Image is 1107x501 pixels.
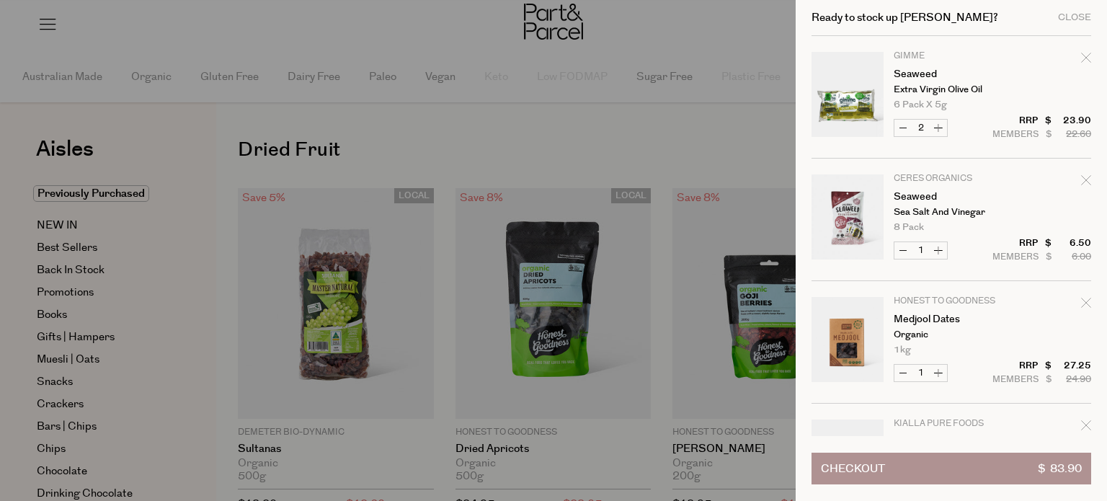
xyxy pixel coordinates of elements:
a: Medjool Dates [894,314,1005,324]
input: QTY Seaweed [912,242,930,259]
h2: Ready to stock up [PERSON_NAME]? [812,12,998,23]
p: Kialla Pure Foods [894,420,1005,428]
span: 8 Pack [894,223,924,232]
span: 1kg [894,345,911,355]
p: Organic [894,330,1005,340]
p: Extra Virgin Olive Oil [894,85,1005,94]
div: Close [1058,13,1091,22]
div: Remove Seaweed [1081,172,1091,192]
input: QTY Medjool Dates [912,365,930,381]
span: Checkout [821,453,885,484]
span: $ 83.90 [1038,453,1082,484]
p: Gimme [894,52,1005,61]
a: Seaweed [894,69,1005,79]
a: Seaweed [894,192,1005,202]
p: Sea Salt and Vinegar [894,208,1005,217]
div: Remove Premium Flour [1081,417,1091,437]
div: Remove Medjool Dates [1081,295,1091,314]
input: QTY Seaweed [912,120,930,136]
span: 6 Pack x 5g [894,100,947,110]
div: Remove Seaweed [1081,50,1091,69]
p: Honest to Goodness [894,297,1005,306]
p: Ceres Organics [894,174,1005,183]
button: Checkout$ 83.90 [812,453,1091,484]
